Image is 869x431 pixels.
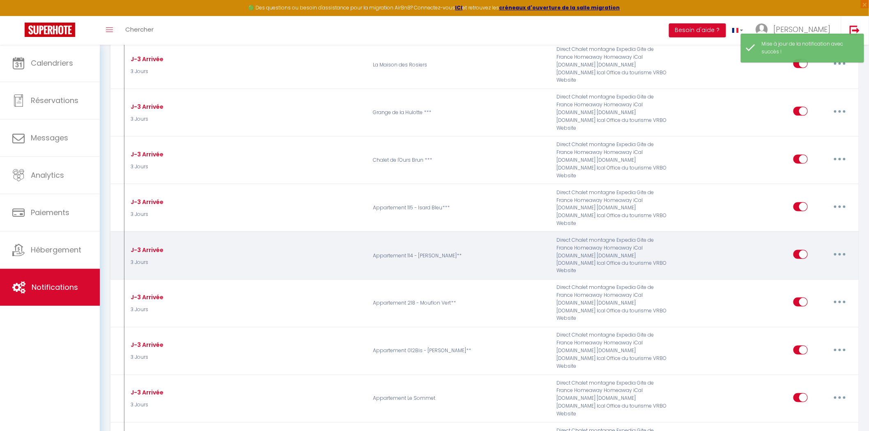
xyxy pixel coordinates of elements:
span: [PERSON_NAME] [773,24,831,34]
div: J-3 Arrivée [129,293,163,302]
div: J-3 Arrivée [129,102,163,111]
button: Besoin d'aide ? [669,23,726,37]
p: Chalet de l'Ours Brun *** [368,141,551,179]
p: 3 Jours [129,401,163,409]
span: Hébergement [31,245,81,255]
div: Direct Chalet montagne Expedia Gite de France Homeaway Homeaway iCal [DOMAIN_NAME] [DOMAIN_NAME] ... [551,141,674,179]
button: Ouvrir le widget de chat LiveChat [7,3,31,28]
p: Grange de la Hulotte *** [368,93,551,132]
img: Super Booking [25,23,75,37]
img: logout [850,25,860,35]
p: 3 Jours [129,115,163,123]
span: Notifications [32,282,78,292]
p: 3 Jours [129,306,163,314]
span: Analytics [31,170,64,180]
p: 3 Jours [129,354,163,362]
div: J-3 Arrivée [129,245,163,254]
p: Appartement 012Bis - [PERSON_NAME]** [368,332,551,370]
span: Chercher [125,25,154,34]
div: Direct Chalet montagne Expedia Gite de France Homeaway Homeaway iCal [DOMAIN_NAME] [DOMAIN_NAME] ... [551,93,674,132]
div: J-3 Arrivée [129,55,163,64]
div: Direct Chalet montagne Expedia Gite de France Homeaway Homeaway iCal [DOMAIN_NAME] [DOMAIN_NAME] ... [551,284,674,323]
div: J-3 Arrivée [129,388,163,397]
span: Réservations [31,95,78,105]
a: ... [PERSON_NAME] [749,16,841,45]
p: Appartement 115 - Isard Bleu*** [368,189,551,227]
p: 3 Jours [129,163,163,171]
span: Paiements [31,207,69,218]
p: Appartement 218 - Mouflon Vert** [368,284,551,323]
a: Chercher [119,16,160,45]
div: J-3 Arrivée [129,197,163,206]
div: Direct Chalet montagne Expedia Gite de France Homeaway Homeaway iCal [DOMAIN_NAME] [DOMAIN_NAME] ... [551,189,674,227]
div: J-3 Arrivée [129,150,163,159]
p: 3 Jours [129,259,163,266]
div: Direct Chalet montagne Expedia Gite de France Homeaway Homeaway iCal [DOMAIN_NAME] [DOMAIN_NAME] ... [551,332,674,370]
span: Messages [31,133,68,143]
a: ICI [455,4,463,11]
p: 3 Jours [129,68,163,76]
p: Appartement 114 - [PERSON_NAME]** [368,236,551,275]
div: Direct Chalet montagne Expedia Gite de France Homeaway Homeaway iCal [DOMAIN_NAME] [DOMAIN_NAME] ... [551,380,674,418]
div: Mise à jour de la notification avec succès ! [762,40,855,56]
a: créneaux d'ouverture de la salle migration [499,4,620,11]
div: Direct Chalet montagne Expedia Gite de France Homeaway Homeaway iCal [DOMAIN_NAME] [DOMAIN_NAME] ... [551,236,674,275]
div: J-3 Arrivée [129,341,163,350]
img: ... [756,23,768,36]
p: Appartement Le Sommet [368,380,551,418]
span: Calendriers [31,58,73,68]
div: Direct Chalet montagne Expedia Gite de France Homeaway Homeaway iCal [DOMAIN_NAME] [DOMAIN_NAME] ... [551,46,674,84]
p: La Maison des Rosiers [368,46,551,84]
p: 3 Jours [129,211,163,218]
